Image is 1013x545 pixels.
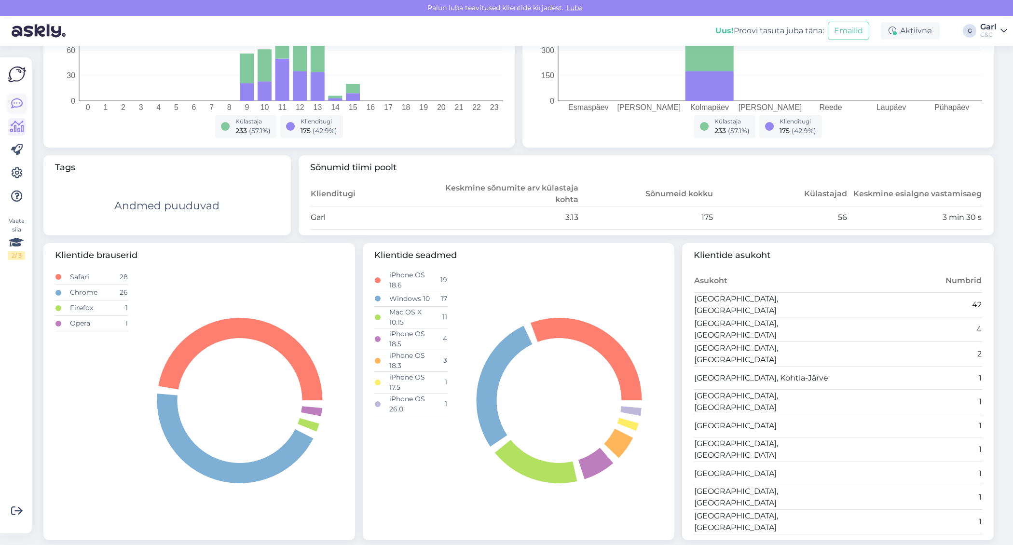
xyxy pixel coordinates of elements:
tspan: 12 [296,103,304,111]
td: 1 [433,371,448,393]
td: 4 [838,317,982,342]
th: Klienditugi [310,182,445,206]
td: [GEOGRAPHIC_DATA], [GEOGRAPHIC_DATA] [694,342,838,367]
tspan: 7 [209,103,214,111]
td: 175 [579,206,713,229]
tspan: 21 [455,103,464,111]
div: Proovi tasuta juba täna: [715,25,824,37]
tspan: 2 [121,103,125,111]
tspan: 6 [192,103,196,111]
img: Askly Logo [8,65,26,83]
td: Firefox [69,300,113,316]
span: Klientide asukoht [694,249,982,262]
td: 3.13 [444,206,579,229]
span: Sõnumid tiimi poolt [310,161,983,174]
tspan: 60 [67,46,75,54]
tspan: 14 [331,103,340,111]
span: 175 [780,126,790,135]
tspan: 15 [349,103,357,111]
td: Windows 10 [389,291,433,306]
div: G [963,24,976,38]
tspan: 22 [472,103,481,111]
span: 175 [301,126,311,135]
td: Mac OS X 10.15 [389,306,433,328]
tspan: 11 [278,103,287,111]
span: ( 57.1 %) [249,126,271,135]
tspan: 0 [71,96,75,105]
td: 3 [433,350,448,371]
span: Klientide brauserid [55,249,343,262]
td: [GEOGRAPHIC_DATA], [GEOGRAPHIC_DATA] [694,485,838,510]
td: 1 [114,316,128,331]
tspan: 0 [86,103,90,111]
div: Aktiivne [881,22,940,40]
th: Asukoht [694,270,838,293]
tspan: 9 [245,103,249,111]
tspan: 10 [260,103,269,111]
tspan: 20 [437,103,446,111]
th: Numbrid [838,270,982,293]
td: [GEOGRAPHIC_DATA], Kohtla-Järve [694,367,838,390]
div: Garl [980,23,997,31]
td: Opera [69,316,113,331]
td: 42 [838,293,982,317]
div: C&C [980,31,997,39]
tspan: 23 [490,103,499,111]
td: iPhone OS 18.5 [389,328,433,350]
td: 11 [433,306,448,328]
div: Klienditugi [780,117,816,126]
td: 1 [838,510,982,534]
span: 233 [235,126,247,135]
a: GarlC&C [980,23,1007,39]
tspan: 19 [419,103,428,111]
tspan: 18 [402,103,411,111]
tspan: [PERSON_NAME] [739,103,802,112]
td: [GEOGRAPHIC_DATA], [GEOGRAPHIC_DATA] [694,437,838,462]
span: Tags [55,161,279,174]
tspan: 300 [541,46,554,54]
tspan: 16 [366,103,375,111]
td: 17 [433,291,448,306]
td: [GEOGRAPHIC_DATA] [694,414,838,437]
td: 1 [838,485,982,510]
th: Keskmine esialgne vastamisaeg [848,182,982,206]
tspan: [PERSON_NAME] [617,103,681,112]
td: [GEOGRAPHIC_DATA], [GEOGRAPHIC_DATA] [694,510,838,534]
tspan: Esmaspäev [568,103,609,111]
span: Luba [563,3,586,12]
td: 4 [433,328,448,350]
tspan: 1 [103,103,108,111]
td: 1 [838,367,982,390]
td: 1 [838,462,982,485]
tspan: 17 [384,103,393,111]
div: Andmed puuduvad [114,198,219,214]
td: Safari [69,270,113,285]
button: Emailid [828,22,869,40]
span: ( 57.1 %) [728,126,750,135]
tspan: 0 [550,96,554,105]
tspan: 13 [314,103,322,111]
td: [GEOGRAPHIC_DATA], [GEOGRAPHIC_DATA] [694,293,838,317]
div: 2 / 3 [8,251,25,260]
th: Keskmine sõnumite arv külastaja kohta [444,182,579,206]
span: Klientide seadmed [374,249,663,262]
td: 1 [114,300,128,316]
tspan: 5 [174,103,178,111]
td: 1 [838,390,982,414]
tspan: 3 [139,103,143,111]
td: iPhone OS 17.5 [389,371,433,393]
span: ( 42.9 %) [792,126,816,135]
span: ( 42.9 %) [313,126,337,135]
tspan: Reede [819,103,842,111]
tspan: 150 [541,71,554,80]
b: Uus! [715,26,734,35]
div: Vaata siia [8,217,25,260]
td: iPhone OS 26.0 [389,393,433,415]
td: 56 [713,206,848,229]
td: [GEOGRAPHIC_DATA] [694,462,838,485]
tspan: Kolmapäev [690,103,729,111]
td: 26 [114,285,128,300]
td: 1 [838,414,982,437]
td: 19 [433,270,448,291]
div: Klienditugi [301,117,337,126]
